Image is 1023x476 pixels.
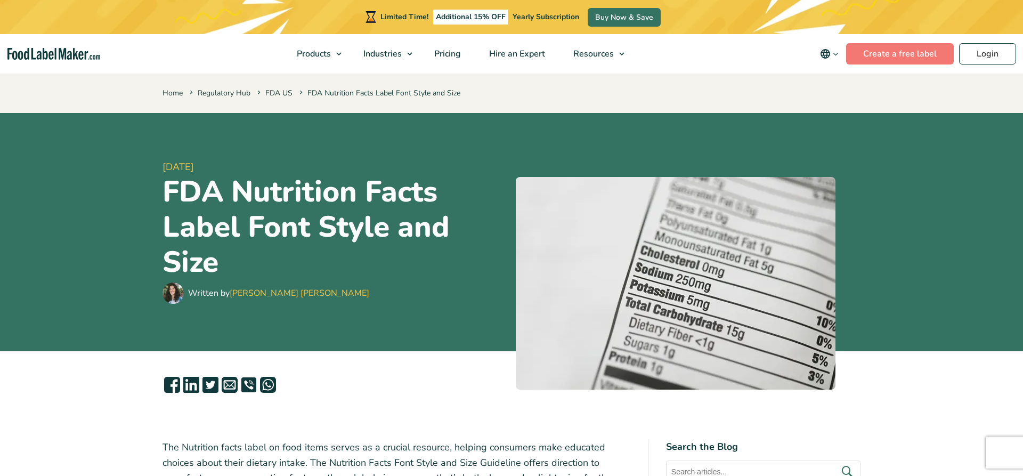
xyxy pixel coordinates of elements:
[265,88,293,98] a: FDA US
[283,34,347,74] a: Products
[198,88,250,98] a: Regulatory Hub
[959,43,1016,64] a: Login
[513,12,579,22] span: Yearly Subscription
[813,43,846,64] button: Change language
[360,48,403,60] span: Industries
[230,287,369,299] a: [PERSON_NAME] [PERSON_NAME]
[163,160,507,174] span: [DATE]
[297,88,460,98] span: FDA Nutrition Facts Label Font Style and Size
[431,48,462,60] span: Pricing
[420,34,473,74] a: Pricing
[846,43,954,64] a: Create a free label
[350,34,418,74] a: Industries
[7,48,100,60] a: Food Label Maker homepage
[163,174,507,280] h1: FDA Nutrition Facts Label Font Style and Size
[475,34,557,74] a: Hire an Expert
[163,283,184,304] img: Maria Abi Hanna - Food Label Maker
[163,88,183,98] a: Home
[570,48,615,60] span: Resources
[588,8,661,27] a: Buy Now & Save
[559,34,630,74] a: Resources
[486,48,546,60] span: Hire an Expert
[380,12,428,22] span: Limited Time!
[188,287,369,300] div: Written by
[666,440,860,454] h4: Search the Blog
[294,48,332,60] span: Products
[433,10,508,25] span: Additional 15% OFF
